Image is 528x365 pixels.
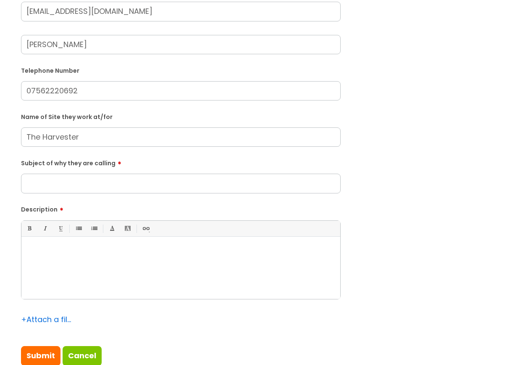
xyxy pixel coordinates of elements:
label: Telephone Number [21,66,341,74]
input: Email [21,2,341,21]
a: Underline(Ctrl-U) [55,223,66,234]
a: • Unordered List (Ctrl-Shift-7) [73,223,84,234]
a: Bold (Ctrl-B) [24,223,34,234]
div: Attach a file [21,313,71,326]
a: Back Color [122,223,133,234]
a: Link [140,223,151,234]
a: 1. Ordered List (Ctrl-Shift-8) [89,223,99,234]
label: Name of Site they work at/for [21,112,341,121]
a: Font Color [107,223,117,234]
a: Italic (Ctrl-I) [39,223,50,234]
input: Your Name [21,35,341,54]
label: Description [21,203,341,213]
label: Subject of why they are calling [21,157,341,167]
